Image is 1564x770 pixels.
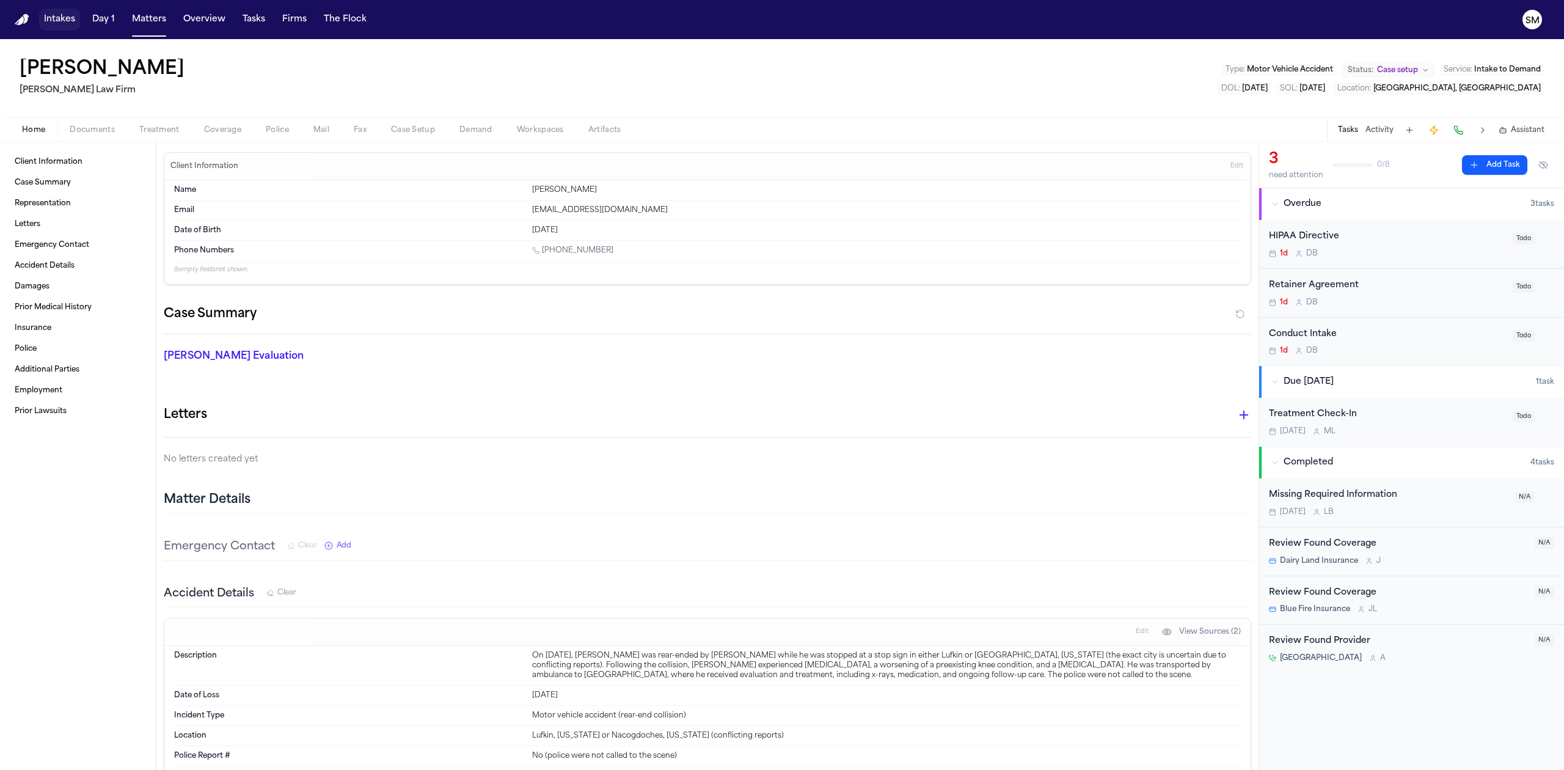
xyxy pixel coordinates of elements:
[1269,634,1527,648] div: Review Found Provider
[1259,398,1564,446] div: Open task: Treatment Check-In
[20,59,185,81] h1: [PERSON_NAME]
[15,14,29,26] a: Home
[532,226,1241,235] div: [DATE]
[1306,249,1318,258] span: D B
[139,125,180,135] span: Treatment
[164,585,254,603] h3: Accident Details
[1530,458,1554,468] span: 4 task s
[1474,66,1541,73] span: Intake to Demand
[174,711,525,721] dt: Incident Type
[1284,376,1334,388] span: Due [DATE]
[1280,427,1306,436] span: [DATE]
[532,185,1241,195] div: [PERSON_NAME]
[87,9,120,31] a: Day 1
[1259,625,1564,673] div: Open task: Review Found Provider
[319,9,371,31] a: The Flock
[1324,427,1336,436] span: M L
[1259,366,1564,398] button: Due [DATE]1task
[1376,556,1381,566] span: J
[10,339,146,359] a: Police
[1218,82,1271,95] button: Edit DOL: 2025-08-08
[1377,160,1390,170] span: 0 / 8
[1380,653,1386,663] span: A
[1536,377,1554,387] span: 1 task
[337,541,351,551] span: Add
[20,83,189,98] h2: [PERSON_NAME] Law Firm
[532,691,1241,700] div: [DATE]
[1306,298,1318,307] span: D B
[1226,66,1245,73] span: Type :
[10,277,146,296] a: Damages
[204,125,241,135] span: Coverage
[1156,622,1247,642] button: View Sources (2)
[1425,122,1442,139] button: Create Immediate Task
[1136,628,1149,636] span: Edit
[1513,281,1535,293] span: Todo
[1269,586,1527,600] div: Review Found Coverage
[1444,66,1472,73] span: Service :
[1499,125,1544,135] button: Assistant
[1373,85,1541,92] span: [GEOGRAPHIC_DATA], [GEOGRAPHIC_DATA]
[1365,125,1394,135] button: Activity
[1337,85,1372,92] span: Location :
[287,541,317,551] button: Clear Emergency Contact
[532,651,1241,680] div: On [DATE], [PERSON_NAME] was rear-ended by [PERSON_NAME] while he was stopped at a stop sign in e...
[532,711,1241,721] div: Motor vehicle accident (rear-end collision)
[39,9,80,31] button: Intakes
[1535,634,1554,646] span: N/A
[532,751,1241,761] div: No (police were not called to the scene)
[1511,125,1544,135] span: Assistant
[517,125,564,135] span: Workspaces
[10,360,146,380] a: Additional Parties
[10,215,146,234] a: Letters
[532,246,613,255] a: Call 1 (936) 899-9758
[1269,279,1505,293] div: Retainer Agreement
[1280,298,1288,307] span: 1d
[10,194,146,213] a: Representation
[238,9,270,31] button: Tasks
[10,318,146,338] a: Insurance
[164,452,1251,467] p: No letters created yet
[1280,507,1306,517] span: [DATE]
[1334,82,1544,95] button: Edit Location: Lufkin, TX
[1284,457,1333,469] span: Completed
[10,173,146,193] a: Case Summary
[174,751,525,761] dt: Police Report #
[174,731,525,741] dt: Location
[1269,150,1323,169] div: 3
[20,59,185,81] button: Edit matter name
[10,298,146,317] a: Prior Medical History
[1280,556,1358,566] span: Dairy Land Insurance
[1513,330,1535,342] span: Todo
[1462,155,1527,175] button: Add Task
[1513,233,1535,244] span: Todo
[178,9,230,31] a: Overview
[15,14,29,26] img: Finch Logo
[588,125,621,135] span: Artifacts
[1259,527,1564,576] div: Open task: Review Found Coverage
[1338,125,1358,135] button: Tasks
[1242,85,1268,92] span: [DATE]
[391,125,435,135] span: Case Setup
[277,588,296,598] span: Clear
[164,538,275,555] h3: Emergency Contact
[1247,66,1333,73] span: Motor Vehicle Accident
[127,9,171,31] button: Matters
[1280,653,1362,663] span: [GEOGRAPHIC_DATA]
[1276,82,1329,95] button: Edit SOL: 2027-08-08
[1440,64,1544,76] button: Edit Service: Intake to Demand
[1259,318,1564,366] div: Open task: Conduct Intake
[1269,408,1505,422] div: Treatment Check-In
[1306,346,1318,356] span: D B
[1269,170,1323,180] div: need attention
[1401,122,1418,139] button: Add Task
[1348,65,1373,75] span: Status:
[1259,479,1564,527] div: Open task: Missing Required Information
[10,256,146,276] a: Accident Details
[1280,249,1288,258] span: 1d
[174,246,234,255] span: Phone Numbers
[164,405,207,425] h1: Letters
[1280,604,1350,614] span: Blue Fire Insurance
